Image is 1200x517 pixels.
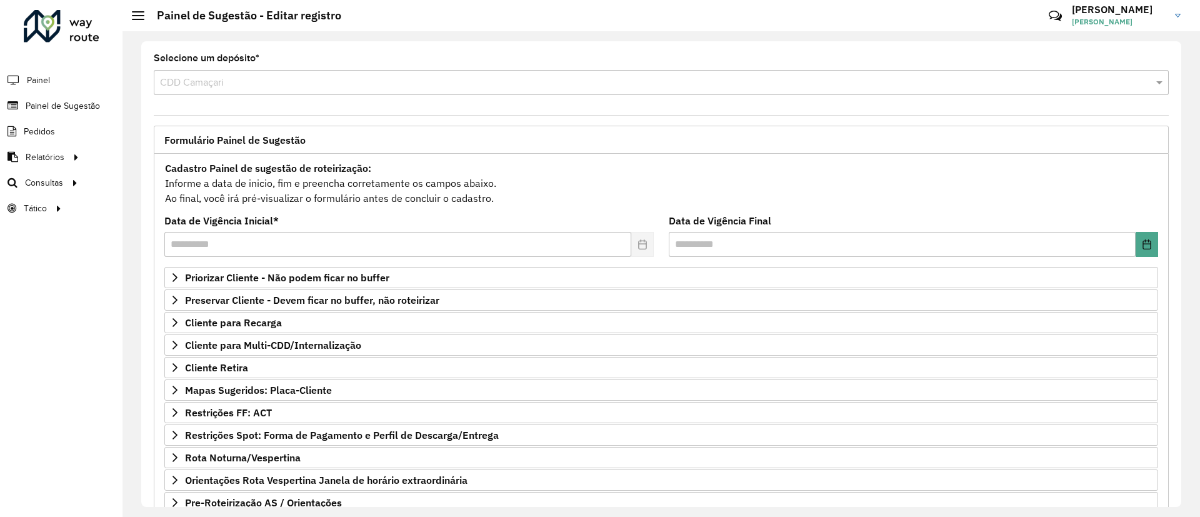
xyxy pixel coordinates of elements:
[164,312,1158,333] a: Cliente para Recarga
[1136,232,1158,257] button: Choose Date
[164,289,1158,311] a: Preservar Cliente - Devem ficar no buffer, não roteirizar
[669,213,771,228] label: Data de Vigência Final
[24,202,47,215] span: Tático
[24,125,55,138] span: Pedidos
[154,51,259,66] label: Selecione um depósito
[185,475,467,485] span: Orientações Rota Vespertina Janela de horário extraordinária
[185,430,499,440] span: Restrições Spot: Forma de Pagamento e Perfil de Descarga/Entrega
[185,295,439,305] span: Preservar Cliente - Devem ficar no buffer, não roteirizar
[185,340,361,350] span: Cliente para Multi-CDD/Internalização
[164,469,1158,491] a: Orientações Rota Vespertina Janela de horário extraordinária
[185,385,332,395] span: Mapas Sugeridos: Placa-Cliente
[26,99,100,113] span: Painel de Sugestão
[164,334,1158,356] a: Cliente para Multi-CDD/Internalização
[185,498,342,508] span: Pre-Roteirização AS / Orientações
[185,408,272,418] span: Restrições FF: ACT
[164,447,1158,468] a: Rota Noturna/Vespertina
[164,267,1158,288] a: Priorizar Cliente - Não podem ficar no buffer
[185,453,301,463] span: Rota Noturna/Vespertina
[27,74,50,87] span: Painel
[164,135,306,145] span: Formulário Painel de Sugestão
[1072,16,1166,28] span: [PERSON_NAME]
[1072,4,1166,16] h3: [PERSON_NAME]
[1042,3,1069,29] a: Contato Rápido
[165,162,371,174] strong: Cadastro Painel de sugestão de roteirização:
[164,379,1158,401] a: Mapas Sugeridos: Placa-Cliente
[164,160,1158,206] div: Informe a data de inicio, fim e preencha corretamente os campos abaixo. Ao final, você irá pré-vi...
[164,424,1158,446] a: Restrições Spot: Forma de Pagamento e Perfil de Descarga/Entrega
[185,363,248,373] span: Cliente Retira
[25,176,63,189] span: Consultas
[164,357,1158,378] a: Cliente Retira
[185,318,282,328] span: Cliente para Recarga
[164,213,279,228] label: Data de Vigência Inicial
[26,151,64,164] span: Relatórios
[164,402,1158,423] a: Restrições FF: ACT
[185,273,389,283] span: Priorizar Cliente - Não podem ficar no buffer
[164,492,1158,513] a: Pre-Roteirização AS / Orientações
[144,9,341,23] h2: Painel de Sugestão - Editar registro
